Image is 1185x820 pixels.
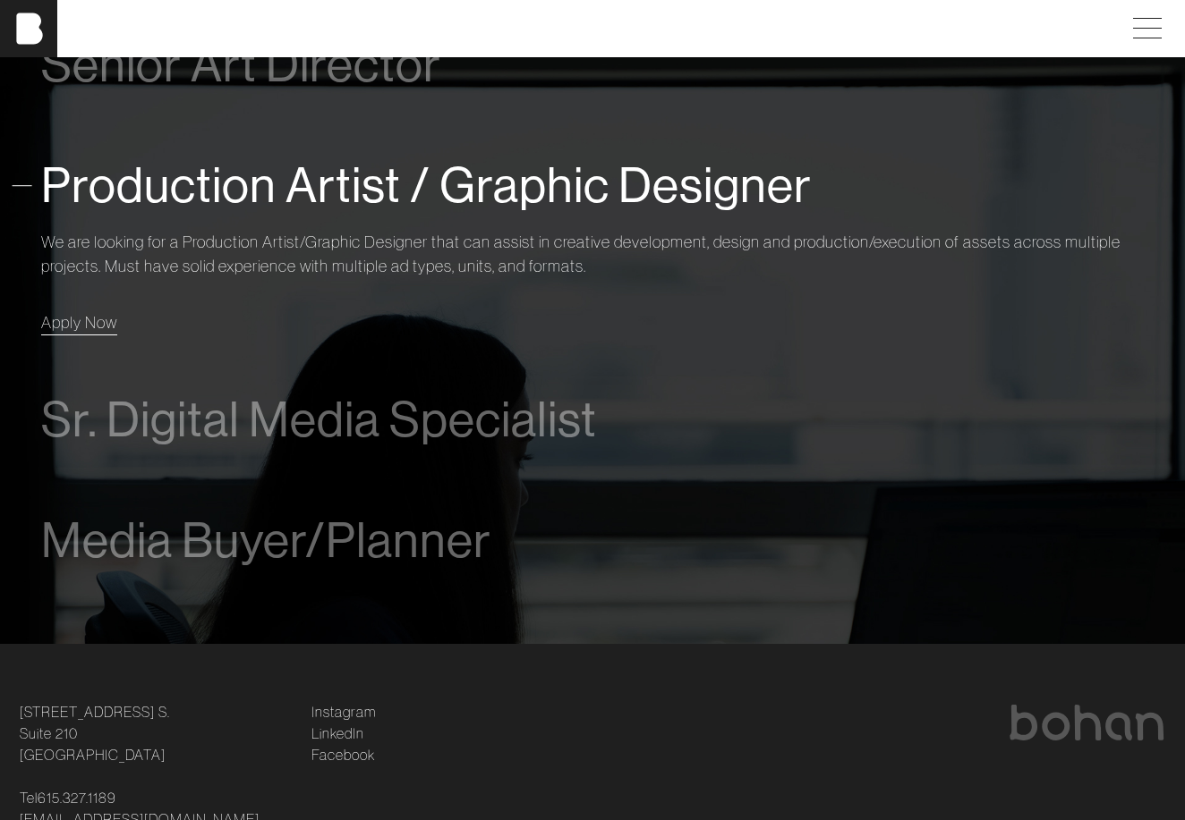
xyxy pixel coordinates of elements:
[311,744,375,765] a: Facebook
[1008,705,1165,740] img: bohan logo
[41,158,812,213] span: Production Artist / Graphic Designer
[41,38,441,92] span: Senior Art Director
[41,393,597,447] span: Sr. Digital Media Specialist
[41,513,491,568] span: Media Buyer/Planner
[38,787,116,808] a: 615.327.1189
[311,701,376,723] a: Instagram
[41,312,117,333] span: Apply Now
[20,701,170,765] a: [STREET_ADDRESS] S.Suite 210[GEOGRAPHIC_DATA]
[41,230,1144,278] p: We are looking for a Production Artist/Graphic Designer that can assist in creative development, ...
[41,310,117,334] a: Apply Now
[311,723,364,744] a: LinkedIn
